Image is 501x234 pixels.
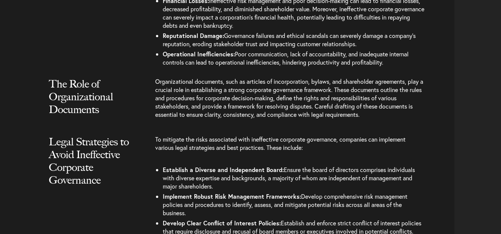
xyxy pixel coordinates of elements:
[163,192,301,200] b: Implement Robust Risk Management Frameworks:
[49,77,140,131] h2: The Role of Organizational Documents
[163,50,235,58] b: Operational Inefficiencies:
[163,166,415,190] span: Ensure the board of directors comprises individuals with diverse expertise and backgrounds, a maj...
[163,219,281,227] b: Develop Clear Conflict of Interest Policies:
[155,135,406,151] span: To mitigate the risks associated with ineffective corporate governance, companies can implement v...
[163,32,416,48] span: Governance failures and ethical scandals can severely damage a company’s reputation, eroding stak...
[155,77,423,118] span: Organizational documents, such as articles of incorporation, bylaws, and shareholder agreements, ...
[163,50,409,66] span: Poor communication, lack of accountability, and inadequate internal controls can lead to operatio...
[163,166,284,174] b: Establish a Diverse and Independent Board:
[49,135,140,201] h2: Legal Strategies to Avoid Ineffective Corporate Governance
[163,192,407,217] span: Develop comprehensive risk management policies and procedures to identify, assess, and mitigate p...
[163,32,224,39] b: Reputational Damage:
